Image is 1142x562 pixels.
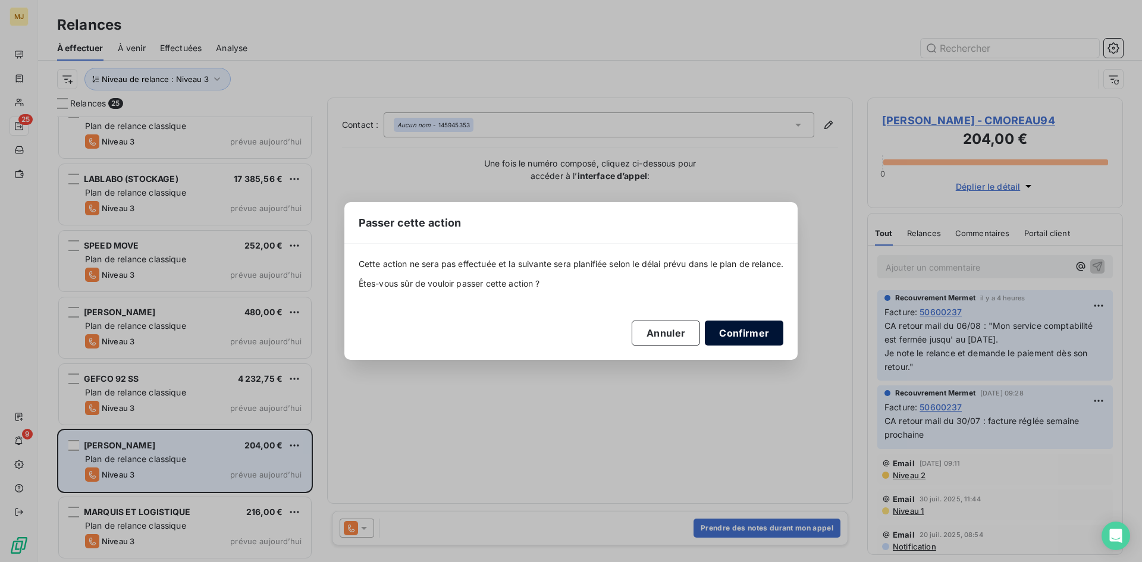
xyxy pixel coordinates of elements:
[359,278,784,290] span: Êtes-vous sûr de vouloir passer cette action ?
[359,215,462,231] span: Passer cette action
[359,258,784,270] span: Cette action ne sera pas effectuée et la suivante sera planifiée selon le délai prévu dans le pla...
[705,321,783,346] button: Confirmer
[1102,522,1130,550] div: Open Intercom Messenger
[632,321,700,346] button: Annuler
